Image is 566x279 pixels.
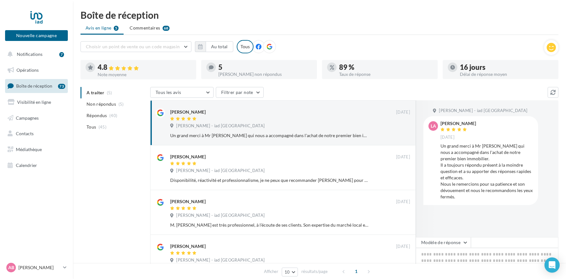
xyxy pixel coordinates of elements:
a: Médiathèque [4,143,69,156]
button: Au total [195,41,233,52]
span: Choisir un point de vente ou un code magasin [86,44,180,49]
div: 89 % [339,64,433,71]
div: Open Intercom Messenger [544,257,560,273]
span: [DATE] [396,199,410,205]
span: Notifications [17,51,42,57]
span: (45) [99,124,106,130]
div: Boîte de réception [80,10,558,20]
span: 1 [351,266,361,276]
p: [PERSON_NAME] [18,264,61,271]
span: Médiathèque [16,147,42,152]
a: Campagnes [4,111,69,125]
div: Note moyenne [98,72,191,77]
div: 16 jours [460,64,553,71]
span: Campagnes [16,115,39,120]
span: (5) [119,102,124,107]
div: Disponibilité, réactivité et professionnalisme, je ne peux que recommander [PERSON_NAME] pour vot... [170,177,369,183]
span: Calendrier [16,163,37,168]
span: Opérations [16,67,39,73]
div: Un grand merci à Mr [PERSON_NAME] qui nous a accompagné dans l'achat de notre premier bien immobi... [170,132,369,139]
span: Non répondus [87,101,116,107]
span: Tous les avis [156,90,181,95]
span: 10 [285,269,290,275]
a: Contacts [4,127,69,140]
span: résultats/page [301,269,328,275]
span: Commentaires [130,25,160,31]
div: 73 [58,84,65,89]
div: [PERSON_NAME] [170,109,206,115]
div: 7 [59,52,64,57]
span: [DATE] [396,110,410,115]
span: [PERSON_NAME] - iad [GEOGRAPHIC_DATA] [176,213,265,218]
button: Modèle de réponse [416,237,471,248]
a: AB [PERSON_NAME] [5,262,68,274]
div: Un grand merci à Mr [PERSON_NAME] qui nous a accompagné dans l'achat de notre premier bien immobi... [441,143,533,200]
div: Tous [237,40,254,53]
button: Nouvelle campagne [5,30,68,41]
a: Calendrier [4,159,69,172]
span: [DATE] [441,135,454,140]
span: Boîte de réception [16,83,52,89]
span: [DATE] [396,154,410,160]
button: Notifications 7 [4,48,67,61]
span: Tous [87,124,96,130]
div: [PERSON_NAME] non répondus [218,72,312,76]
span: AB [8,264,14,271]
span: Afficher [264,269,278,275]
button: Filtrer par note [216,87,264,98]
span: Répondus [87,112,107,119]
span: [PERSON_NAME] - iad [GEOGRAPHIC_DATA] [176,168,265,174]
button: 10 [282,268,298,276]
span: [PERSON_NAME] - iad [GEOGRAPHIC_DATA] [176,257,265,263]
span: lA [431,123,436,129]
span: [PERSON_NAME] - iad [GEOGRAPHIC_DATA] [176,123,265,129]
div: [PERSON_NAME] [170,154,206,160]
span: Visibilité en ligne [17,99,51,105]
div: 5 [218,64,312,71]
a: Boîte de réception73 [4,79,69,93]
div: 68 [163,26,170,31]
div: Taux de réponse [339,72,433,76]
span: Contacts [16,131,34,136]
div: M. [PERSON_NAME] est très professionnel, à l’écoute de ses clients. Son expertise du marché local... [170,222,369,228]
span: [PERSON_NAME] - iad [GEOGRAPHIC_DATA] [439,108,527,114]
button: Choisir un point de vente ou un code magasin [80,41,191,52]
div: [PERSON_NAME] [170,243,206,249]
span: (40) [109,113,117,118]
div: [PERSON_NAME] [441,121,476,126]
div: [PERSON_NAME] [170,198,206,205]
div: Délai de réponse moyen [460,72,553,76]
a: Visibilité en ligne [4,96,69,109]
div: 4.8 [98,64,191,71]
button: Tous les avis [150,87,214,98]
button: Au total [206,41,233,52]
span: [DATE] [396,244,410,249]
a: Opérations [4,63,69,77]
